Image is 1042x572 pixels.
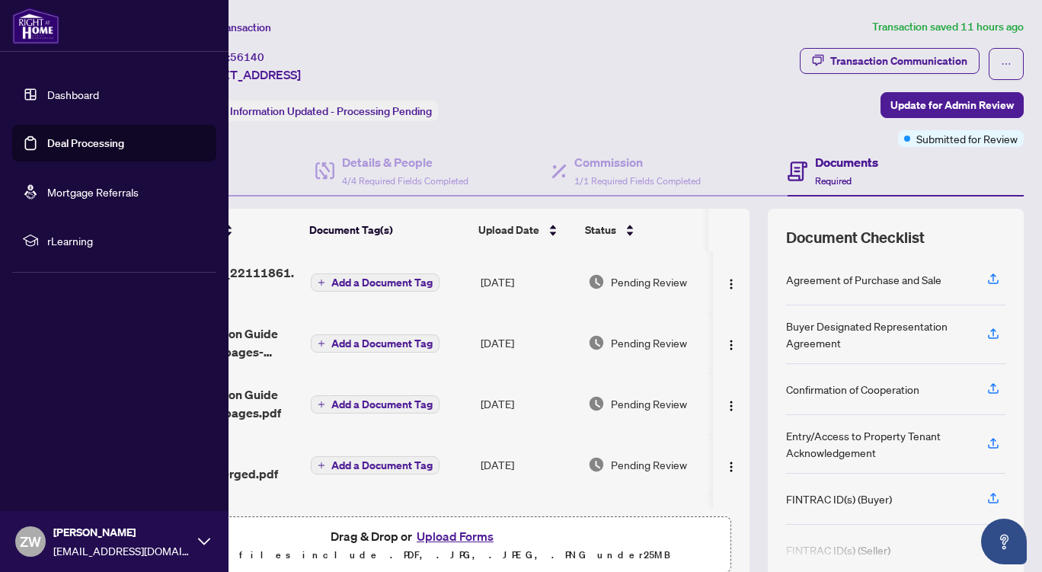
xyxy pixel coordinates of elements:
button: Logo [719,270,743,294]
span: Add a Document Tag [331,399,433,410]
button: Update for Admin Review [881,92,1024,118]
span: 1/1 Required Fields Completed [574,175,701,187]
img: Logo [725,400,737,412]
div: FINTRAC ID(s) (Buyer) [786,491,892,507]
td: [DATE] [475,312,582,373]
img: Document Status [588,395,605,412]
img: Logo [725,339,737,351]
a: Dashboard [47,88,99,101]
p: Supported files include .PDF, .JPG, .JPEG, .PNG under 25 MB [107,546,721,564]
span: Upload Date [478,222,539,238]
th: Status [579,209,708,251]
span: Required [815,175,852,187]
th: Document Tag(s) [303,209,472,251]
img: logo [12,8,59,44]
button: Upload Forms [412,526,498,546]
td: [DATE] [475,373,582,434]
span: Pending Review [611,334,687,351]
img: Document Status [588,334,605,351]
span: Status [585,222,616,238]
span: plus [318,462,325,469]
td: [DATE] [475,434,582,495]
span: plus [318,340,325,347]
button: Transaction Communication [800,48,980,74]
button: Add a Document Tag [311,456,439,475]
span: [STREET_ADDRESS] [189,66,301,84]
button: Logo [719,331,743,355]
td: [DATE] [475,251,582,312]
button: Add a Document Tag [311,395,439,414]
button: Add a Document Tag [311,273,439,292]
button: Add a Document Tag [311,334,439,353]
div: Buyer Designated Representation Agreement [786,318,969,351]
button: Add a Document Tag [311,273,439,292]
img: Logo [725,278,737,290]
span: rLearning [47,232,206,249]
span: Submitted for Review [916,130,1018,147]
h4: Details & People [342,153,468,171]
span: Document Checklist [786,227,925,248]
img: Logo [725,461,737,473]
span: [PERSON_NAME] [53,524,190,541]
th: Upload Date [472,209,579,251]
button: Open asap [981,519,1027,564]
button: Logo [719,391,743,416]
h4: Commission [574,153,701,171]
span: Update for Admin Review [890,93,1014,117]
span: ellipsis [1001,59,1012,69]
img: Document Status [588,456,605,473]
span: ZW [20,531,41,552]
span: 56140 [230,50,264,64]
button: Logo [719,452,743,477]
a: Mortgage Referrals [47,185,139,199]
img: Document Status [588,273,605,290]
div: Confirmation of Cooperation [786,381,919,398]
span: 4/4 Required Fields Completed [342,175,468,187]
span: Drag & Drop or [331,526,498,546]
button: Add a Document Tag [311,395,439,414]
span: plus [318,279,325,286]
div: Status: [189,101,438,121]
span: Add a Document Tag [331,338,433,349]
span: Pending Review [611,273,687,290]
div: Agreement of Purchase and Sale [786,271,941,288]
span: Pending Review [611,395,687,412]
span: plus [318,401,325,408]
span: View Transaction [190,21,271,34]
span: Pending Review [611,456,687,473]
span: Add a Document Tag [331,277,433,288]
button: Add a Document Tag [311,334,439,353]
h4: Documents [815,153,878,171]
div: Transaction Communication [830,49,967,73]
a: Deal Processing [47,136,124,150]
div: Entry/Access to Property Tenant Acknowledgement [786,427,969,461]
td: [DATE] [475,495,582,544]
span: [EMAIL_ADDRESS][DOMAIN_NAME] [53,542,190,559]
span: Information Updated - Processing Pending [230,104,432,118]
article: Transaction saved 11 hours ago [872,18,1024,36]
span: Add a Document Tag [331,460,433,471]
